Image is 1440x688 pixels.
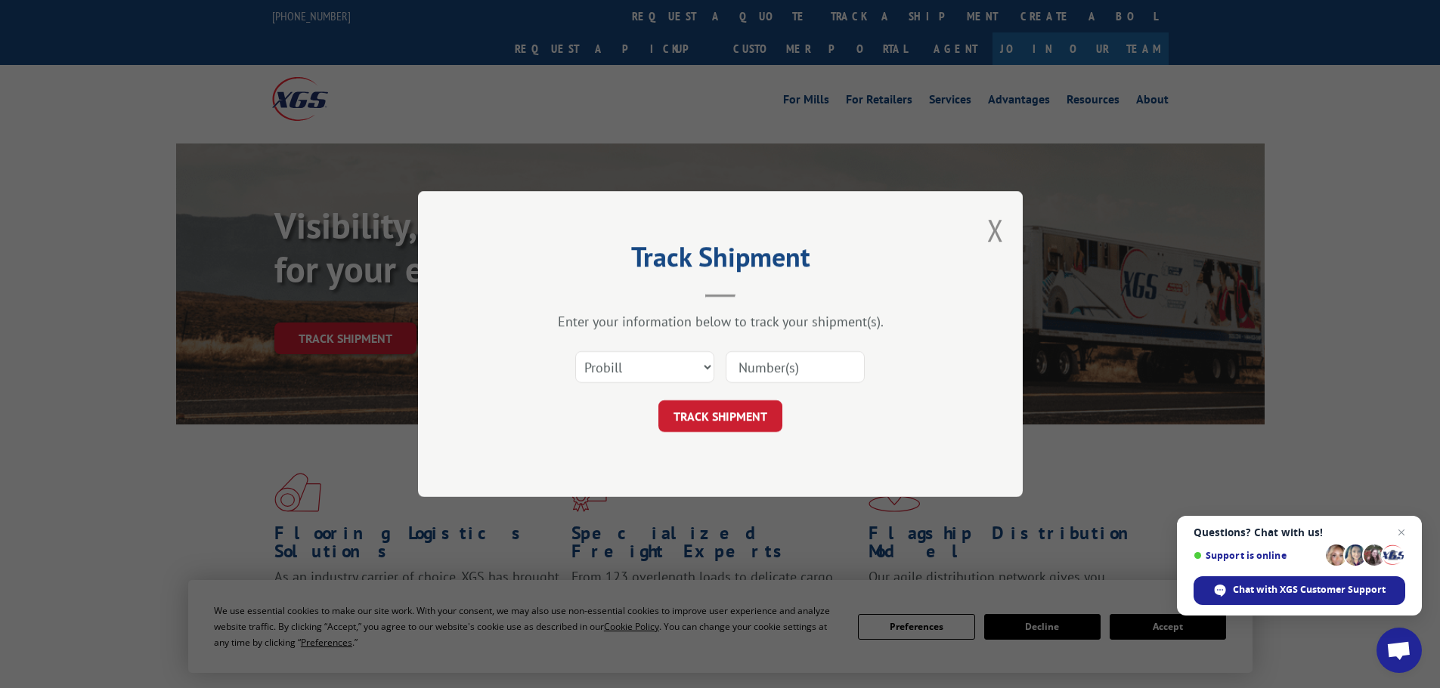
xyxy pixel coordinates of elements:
[987,210,1004,250] button: Close modal
[1194,550,1321,561] span: Support is online
[658,400,782,432] button: TRACK SHIPMENT
[494,246,947,275] h2: Track Shipment
[1392,523,1411,541] span: Close chat
[1194,526,1405,538] span: Questions? Chat with us!
[1377,628,1422,673] div: Open chat
[1233,583,1386,597] span: Chat with XGS Customer Support
[494,313,947,330] div: Enter your information below to track your shipment(s).
[726,351,865,383] input: Number(s)
[1194,576,1405,605] div: Chat with XGS Customer Support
